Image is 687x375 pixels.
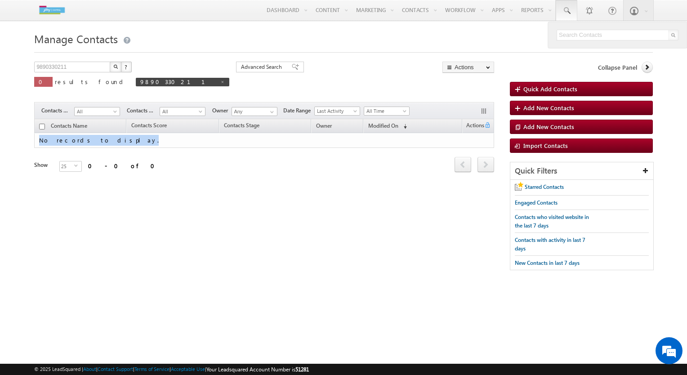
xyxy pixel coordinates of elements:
span: Quick Add Contacts [523,85,577,93]
span: Contacts Stage [224,122,259,129]
div: Minimize live chat window [147,4,169,26]
textarea: Type your message and hit 'Enter' [12,83,164,269]
span: Contacts who visited website in the last 7 days [515,214,589,229]
div: Quick Filters [510,162,653,180]
span: next [477,157,494,172]
span: Owner [316,122,332,129]
span: Starred Contacts [525,183,564,190]
a: Contacts Score [127,121,171,132]
span: Contacts Source [127,107,160,115]
span: Contacts Score [131,122,167,129]
a: Contacts Stage [219,121,264,132]
span: results found [55,78,126,85]
span: Owner [212,107,232,115]
span: Modified On [368,122,398,129]
span: Engaged Contacts [515,199,558,206]
a: next [477,158,494,172]
img: Custom Logo [34,2,69,18]
em: Start Chat [122,277,163,289]
a: All [160,107,205,116]
a: Terms of Service [134,366,170,372]
a: Contacts Name [46,121,92,133]
span: Advanced Search [241,63,285,71]
span: Your Leadsquared Account Number is [206,366,309,373]
span: All [160,107,203,116]
span: All Time [364,107,407,115]
span: (sorted descending) [400,123,407,130]
input: Type to Search [232,107,277,116]
span: New Contacts in last 7 days [515,259,580,266]
a: Modified On (sorted descending) [364,121,411,132]
span: Last Activity [315,107,357,115]
span: Manage Contacts [34,31,118,46]
span: ? [125,63,129,71]
a: Show All Items [265,107,277,116]
span: © 2025 LeadSquared | | | | | [34,365,309,374]
button: ? [121,62,132,72]
span: Add New Contacts [523,104,574,112]
span: Add New Contacts [523,123,574,130]
span: Actions [463,121,484,132]
div: Chat with us now [47,47,151,59]
div: Show [34,161,52,169]
a: About [83,366,96,372]
span: Contacts with activity in last 7 days [515,237,585,252]
a: Contact Support [98,366,133,372]
button: Actions [442,62,494,73]
a: prev [455,158,471,172]
span: 9890330211 [140,78,216,85]
span: 25 [60,161,74,171]
span: Import Contacts [523,142,568,149]
span: Date Range [283,107,314,115]
span: Collapse Panel [598,63,637,71]
a: All Time [364,107,410,116]
span: 0 [39,78,48,85]
span: 51281 [295,366,309,373]
img: Search [113,64,118,69]
div: 0 - 0 of 0 [88,161,160,171]
a: All [74,107,120,116]
span: select [74,164,81,168]
td: No records to display. [34,133,494,148]
a: Acceptable Use [171,366,205,372]
input: Check all records [39,124,45,129]
a: Last Activity [314,107,360,116]
span: prev [455,157,471,172]
span: All [75,107,117,116]
span: Contacts Stage [41,107,74,115]
img: d_60004797649_company_0_60004797649 [15,47,38,59]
